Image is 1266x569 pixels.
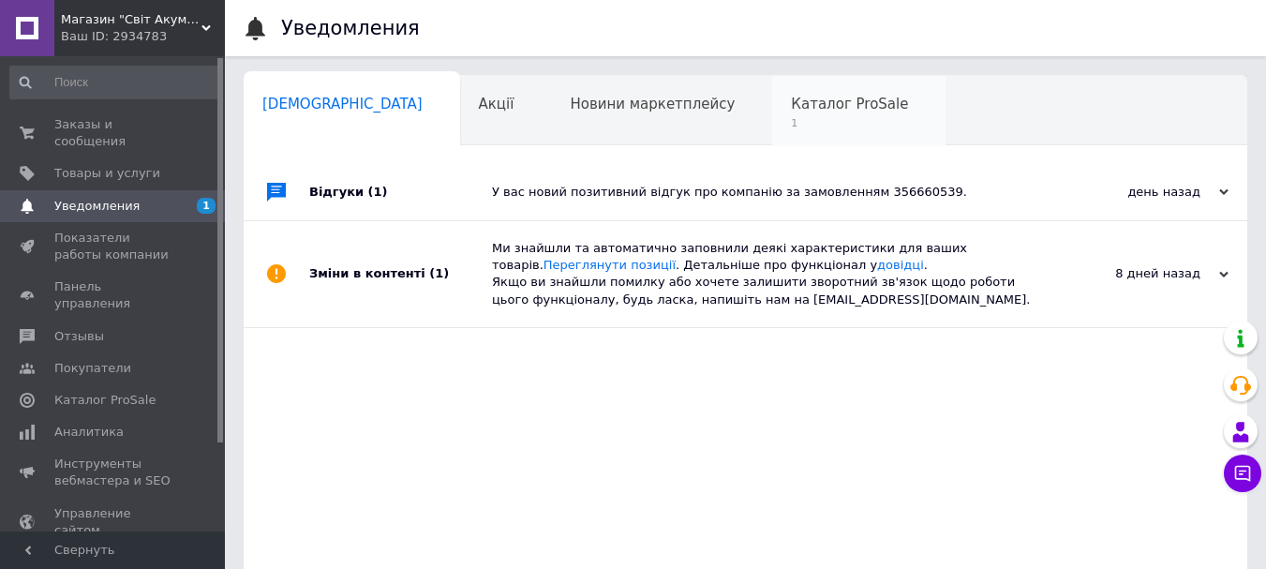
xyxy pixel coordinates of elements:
span: (1) [368,185,388,199]
span: 1 [791,116,908,130]
a: довідці [877,258,924,272]
span: Каталог ProSale [791,96,908,112]
span: Управление сайтом [54,505,173,539]
span: [DEMOGRAPHIC_DATA] [262,96,423,112]
div: У вас новий позитивний відгук про компанію за замовленням 356660539. [492,184,1041,201]
div: Ваш ID: 2934783 [61,28,225,45]
span: Покупатели [54,360,131,377]
span: Товары и услуги [54,165,160,182]
input: Поиск [9,66,221,99]
button: Чат с покупателем [1224,455,1261,492]
span: Каталог ProSale [54,392,156,409]
span: 1 [197,198,216,214]
div: Зміни в контенті [309,221,492,327]
span: Инструменты вебмастера и SEO [54,456,173,489]
span: (1) [429,266,449,280]
span: Магазин "Світ Акумуляторів" [61,11,201,28]
span: Панель управления [54,278,173,312]
span: Аналитика [54,424,124,441]
h1: Уведомления [281,17,420,39]
div: день назад [1041,184,1229,201]
span: Показатели работы компании [54,230,173,263]
div: Відгуки [309,164,492,220]
span: Отзывы [54,328,104,345]
div: 8 дней назад [1041,265,1229,282]
span: Заказы и сообщения [54,116,173,150]
a: Переглянути позиції [544,258,676,272]
span: Новини маркетплейсу [570,96,735,112]
div: Ми знайшли та автоматично заповнили деякі характеристики для ваших товарів. . Детальніше про функ... [492,240,1041,308]
span: Акції [479,96,514,112]
span: Уведомления [54,198,140,215]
